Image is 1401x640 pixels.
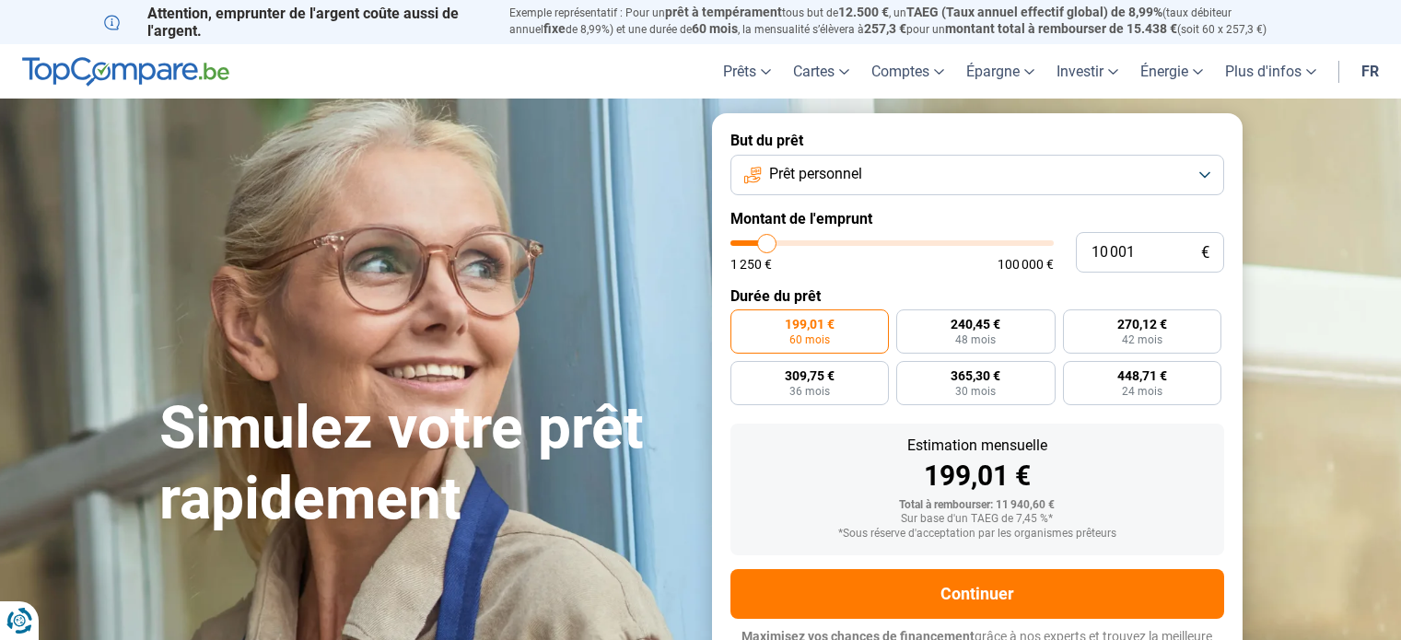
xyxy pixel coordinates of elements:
[1201,245,1209,261] span: €
[745,438,1209,453] div: Estimation mensuelle
[730,287,1224,305] label: Durée du prêt
[745,499,1209,512] div: Total à rembourser: 11 940,60 €
[782,44,860,99] a: Cartes
[104,5,487,40] p: Attention, emprunter de l'argent coûte aussi de l'argent.
[1129,44,1214,99] a: Énergie
[1045,44,1129,99] a: Investir
[730,132,1224,149] label: But du prêt
[692,21,738,36] span: 60 mois
[730,155,1224,195] button: Prêt personnel
[543,21,566,36] span: fixe
[1122,334,1162,345] span: 42 mois
[159,393,690,535] h1: Simulez votre prêt rapidement
[509,5,1298,38] p: Exemple représentatif : Pour un tous but de , un (taux débiteur annuel de 8,99%) et une durée de ...
[789,334,830,345] span: 60 mois
[906,5,1162,19] span: TAEG (Taux annuel effectif global) de 8,99%
[1117,369,1167,382] span: 448,71 €
[730,569,1224,619] button: Continuer
[712,44,782,99] a: Prêts
[1122,386,1162,397] span: 24 mois
[955,44,1045,99] a: Épargne
[951,318,1000,331] span: 240,45 €
[745,528,1209,541] div: *Sous réserve d'acceptation par les organismes prêteurs
[838,5,889,19] span: 12.500 €
[665,5,782,19] span: prêt à tempérament
[1117,318,1167,331] span: 270,12 €
[955,334,996,345] span: 48 mois
[769,164,862,184] span: Prêt personnel
[785,318,835,331] span: 199,01 €
[785,369,835,382] span: 309,75 €
[22,57,229,87] img: TopCompare
[951,369,1000,382] span: 365,30 €
[1350,44,1390,99] a: fr
[745,462,1209,490] div: 199,01 €
[945,21,1177,36] span: montant total à rembourser de 15.438 €
[789,386,830,397] span: 36 mois
[730,210,1224,227] label: Montant de l'emprunt
[864,21,906,36] span: 257,3 €
[730,258,772,271] span: 1 250 €
[860,44,955,99] a: Comptes
[955,386,996,397] span: 30 mois
[745,513,1209,526] div: Sur base d'un TAEG de 7,45 %*
[998,258,1054,271] span: 100 000 €
[1214,44,1327,99] a: Plus d'infos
